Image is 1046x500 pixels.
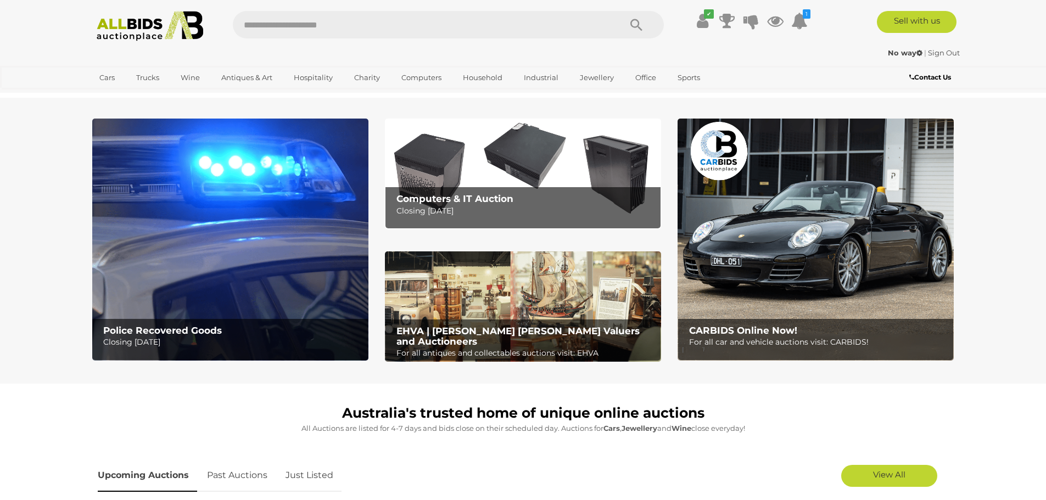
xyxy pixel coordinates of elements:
a: Sports [670,69,707,87]
p: All Auctions are listed for 4-7 days and bids close on their scheduled day. Auctions for , and cl... [98,422,949,435]
b: Police Recovered Goods [103,325,222,336]
img: Computers & IT Auction [385,119,661,229]
a: Police Recovered Goods Police Recovered Goods Closing [DATE] [92,119,368,361]
a: ✔ [695,11,711,31]
span: View All [873,469,905,480]
a: Cars [92,69,122,87]
a: Charity [347,69,387,87]
img: CARBIDS Online Now! [678,119,954,361]
a: Household [456,69,510,87]
strong: Cars [603,424,620,432]
i: 1 [803,9,810,19]
a: Industrial [517,69,566,87]
p: Closing [DATE] [396,204,655,218]
img: Police Recovered Goods [92,119,368,361]
b: Computers & IT Auction [396,193,513,204]
img: Allbids.com.au [91,11,210,41]
strong: No way [888,48,922,57]
a: [GEOGRAPHIC_DATA] [92,87,184,105]
h1: Australia's trusted home of unique online auctions [98,406,949,421]
a: Sign Out [928,48,960,57]
a: Contact Us [909,71,954,83]
a: Just Listed [277,459,342,492]
strong: Wine [672,424,691,432]
a: Wine [174,69,207,87]
p: For all antiques and collectables auctions visit: EHVA [396,346,655,360]
a: View All [841,465,937,487]
p: For all car and vehicle auctions visit: CARBIDS! [689,335,948,349]
b: Contact Us [909,73,951,81]
a: Office [628,69,663,87]
b: EHVA | [PERSON_NAME] [PERSON_NAME] Valuers and Auctioneers [396,325,640,347]
p: Closing [DATE] [103,335,362,349]
a: CARBIDS Online Now! CARBIDS Online Now! For all car and vehicle auctions visit: CARBIDS! [678,119,954,361]
a: Computers & IT Auction Computers & IT Auction Closing [DATE] [385,119,661,229]
a: Upcoming Auctions [98,459,197,492]
a: Past Auctions [199,459,276,492]
a: EHVA | Evans Hastings Valuers and Auctioneers EHVA | [PERSON_NAME] [PERSON_NAME] Valuers and Auct... [385,251,661,362]
a: Hospitality [287,69,340,87]
strong: Jewellery [622,424,657,432]
a: Antiques & Art [214,69,279,87]
a: Sell with us [877,11,956,33]
a: Computers [394,69,449,87]
a: 1 [791,11,808,31]
button: Search [609,11,664,38]
span: | [924,48,926,57]
a: Jewellery [573,69,621,87]
img: EHVA | Evans Hastings Valuers and Auctioneers [385,251,661,362]
a: No way [888,48,924,57]
b: CARBIDS Online Now! [689,325,797,336]
i: ✔ [704,9,714,19]
a: Trucks [129,69,166,87]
